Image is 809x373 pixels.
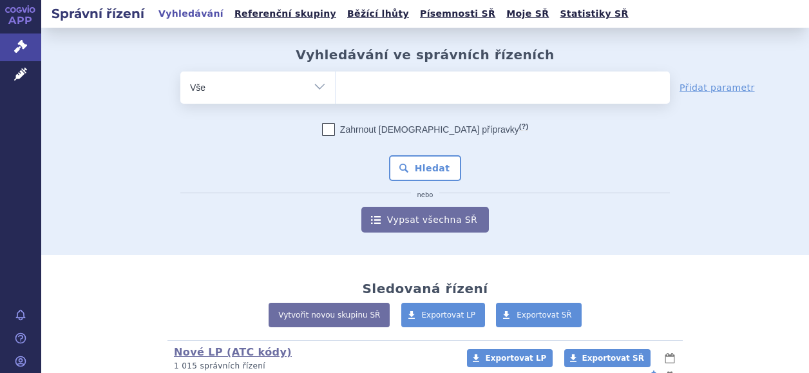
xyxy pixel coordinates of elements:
a: Nové LP (ATC kódy) [174,346,292,358]
a: Vyhledávání [155,5,227,23]
a: Exportovat SŘ [496,303,582,327]
a: Referenční skupiny [231,5,340,23]
a: Vypsat všechna SŘ [361,207,489,233]
abbr: (?) [519,122,528,131]
p: 1 015 správních řízení [174,361,450,372]
span: Exportovat LP [422,311,476,320]
span: Exportovat SŘ [517,311,572,320]
a: Běžící lhůty [343,5,413,23]
a: Statistiky SŘ [556,5,632,23]
h2: Vyhledávání ve správních řízeních [296,47,555,62]
a: Exportovat SŘ [564,349,651,367]
a: Exportovat LP [401,303,486,327]
span: Exportovat LP [485,354,546,363]
a: Písemnosti SŘ [416,5,499,23]
a: Moje SŘ [502,5,553,23]
span: Exportovat SŘ [582,354,644,363]
h2: Správní řízení [41,5,155,23]
a: Přidat parametr [680,81,755,94]
h2: Sledovaná řízení [362,281,488,296]
button: lhůty [663,350,676,366]
i: nebo [411,191,440,199]
a: Vytvořit novou skupinu SŘ [269,303,390,327]
a: Exportovat LP [467,349,553,367]
label: Zahrnout [DEMOGRAPHIC_DATA] přípravky [322,123,528,136]
button: Hledat [389,155,462,181]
